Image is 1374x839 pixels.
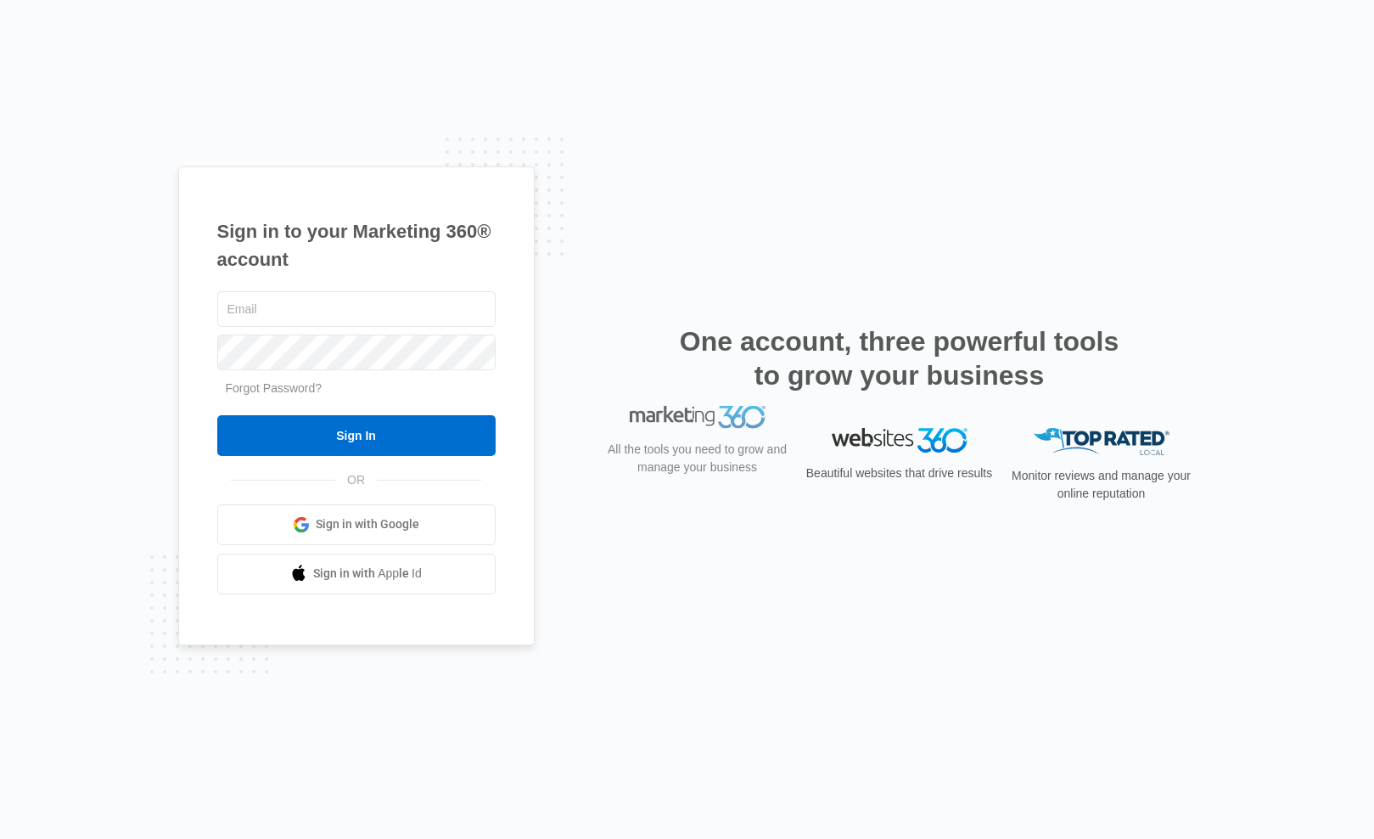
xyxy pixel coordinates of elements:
[1007,467,1197,503] p: Monitor reviews and manage your online reputation
[226,381,322,395] a: Forgot Password?
[805,465,995,482] p: Beautiful websites that drive results
[832,428,967,453] img: Websites 360
[217,291,496,327] input: Email
[217,504,496,545] a: Sign in with Google
[1034,428,1169,456] img: Top Rated Local
[316,515,419,533] span: Sign in with Google
[335,471,377,489] span: OR
[675,324,1124,392] h2: One account, three powerful tools to grow your business
[217,217,496,273] h1: Sign in to your Marketing 360® account
[217,554,496,594] a: Sign in with Apple Id
[217,415,496,456] input: Sign In
[313,565,422,583] span: Sign in with Apple Id
[603,463,793,498] p: All the tools you need to grow and manage your business
[630,428,766,452] img: Marketing 360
